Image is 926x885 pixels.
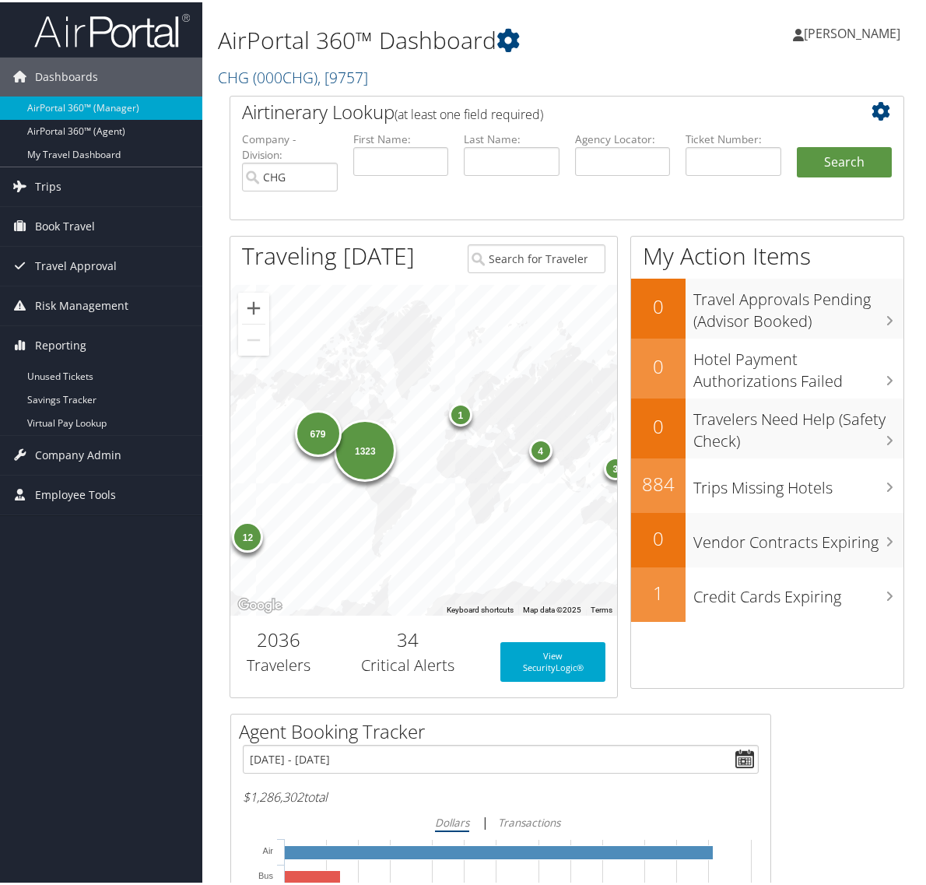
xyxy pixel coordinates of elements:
[338,652,476,674] h3: Critical Alerts
[693,399,904,450] h3: Travelers Need Help (Safety Check)
[242,129,338,161] label: Company - Division:
[242,652,315,674] h3: Travelers
[631,396,904,456] a: 0Travelers Need Help (Safety Check)
[35,284,128,323] span: Risk Management
[631,565,904,620] a: 1Credit Cards Expiring
[631,523,686,550] h2: 0
[35,324,86,363] span: Reporting
[498,813,560,827] i: Transactions
[35,55,98,94] span: Dashboards
[294,408,341,455] div: 679
[631,276,904,336] a: 0Travel Approvals Pending (Advisor Booked)
[34,10,190,47] img: airportal-logo.png
[693,522,904,551] h3: Vendor Contracts Expiring
[317,65,368,86] span: , [ 9757 ]
[693,339,904,390] h3: Hotel Payment Authorizations Failed
[242,624,315,651] h2: 2036
[242,97,836,123] h2: Airtinerary Lookup
[334,417,396,479] div: 1323
[35,165,61,204] span: Trips
[631,456,904,511] a: 884Trips Missing Hotels
[35,434,121,472] span: Company Admin
[435,813,469,827] i: Dollars
[338,624,476,651] h2: 34
[253,65,317,86] span: ( 000CHG )
[523,603,581,612] span: Map data ©2025
[232,519,263,550] div: 12
[631,291,686,318] h2: 0
[575,129,671,145] label: Agency Locator:
[243,810,759,830] div: |
[631,469,686,495] h2: 884
[464,129,559,145] label: Last Name:
[793,8,916,54] a: [PERSON_NAME]
[238,290,269,321] button: Zoom in
[218,22,683,54] h1: AirPortal 360™ Dashboard
[631,237,904,270] h1: My Action Items
[604,454,627,477] div: 3
[528,436,552,459] div: 4
[631,336,904,396] a: 0Hotel Payment Authorizations Failed
[395,104,543,121] span: (at least one field required)
[693,576,904,606] h3: Credit Cards Expiring
[263,844,274,853] tspan: Air
[449,401,472,424] div: 1
[238,322,269,353] button: Zoom out
[447,602,514,613] button: Keyboard shortcuts
[35,205,95,244] span: Book Travel
[239,716,770,743] h2: Agent Booking Tracker
[243,786,759,803] h6: total
[693,279,904,330] h3: Travel Approvals Pending (Advisor Booked)
[234,593,286,613] a: Open this area in Google Maps (opens a new window)
[234,593,286,613] img: Google
[797,145,893,176] button: Search
[693,467,904,497] h3: Trips Missing Hotels
[243,786,303,803] span: $1,286,302
[686,129,781,145] label: Ticket Number:
[242,237,415,270] h1: Traveling [DATE]
[631,351,686,378] h2: 0
[35,473,116,512] span: Employee Tools
[35,244,117,283] span: Travel Approval
[804,23,900,40] span: [PERSON_NAME]
[218,65,368,86] a: CHG
[631,511,904,565] a: 0Vendor Contracts Expiring
[258,869,273,878] tspan: Bus
[500,640,606,680] a: View SecurityLogic®
[353,129,449,145] label: First Name:
[631,578,686,604] h2: 1
[631,411,686,437] h2: 0
[468,242,605,271] input: Search for Traveler
[591,603,612,612] a: Terms (opens in new tab)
